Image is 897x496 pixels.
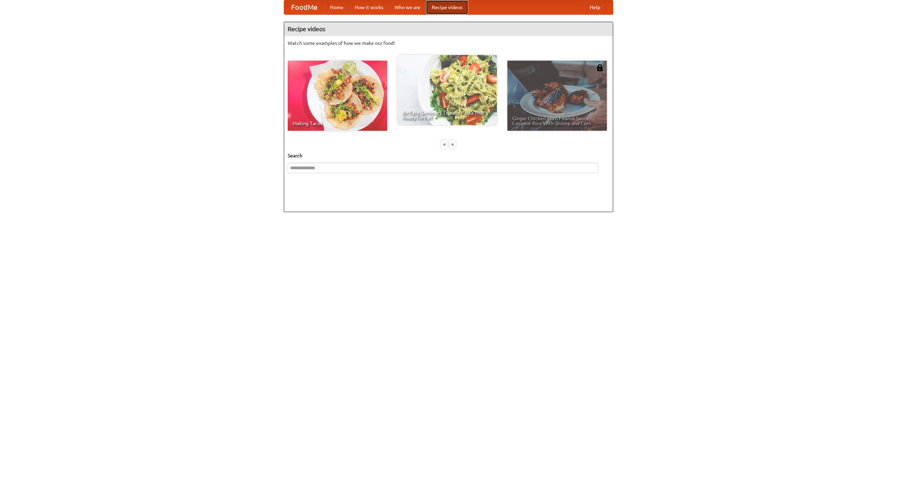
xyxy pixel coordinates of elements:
a: Help [584,0,606,14]
h4: Recipe videos [284,22,613,36]
div: » [450,140,456,149]
a: Making Tacos [288,61,387,131]
div: « [441,140,447,149]
a: FoodMe [284,0,324,14]
img: 483408.png [596,64,603,71]
a: Recipe videos [426,0,468,14]
h5: Search [288,152,609,159]
p: Watch some examples of how we make our food! [288,40,609,47]
span: Making Tacos [293,121,382,126]
a: An Easy, Summery Tomato Pasta That's Ready for Fall [397,55,497,125]
a: Who we are [389,0,426,14]
a: How it works [349,0,389,14]
span: An Easy, Summery Tomato Pasta That's Ready for Fall [402,110,492,120]
a: Home [324,0,349,14]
